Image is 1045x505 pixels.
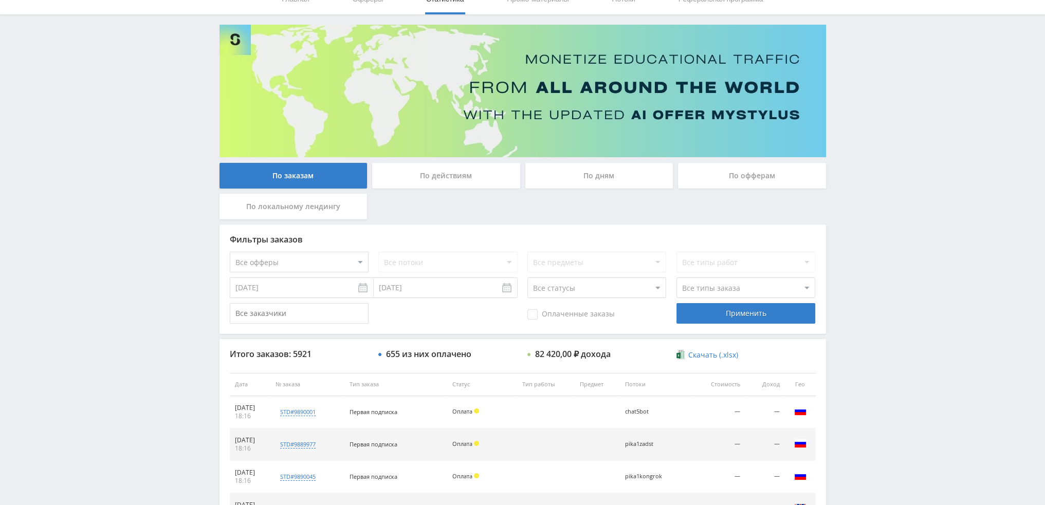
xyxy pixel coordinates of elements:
[386,349,471,359] div: 655 из них оплачено
[280,408,316,416] div: std#9890001
[280,473,316,481] div: std#9890045
[350,440,397,448] span: Первая подписка
[235,436,265,444] div: [DATE]
[525,163,673,189] div: По дням
[350,408,397,416] span: Первая подписка
[676,349,685,360] img: xlsx
[745,428,785,461] td: —
[785,373,816,396] th: Гео
[280,440,316,448] div: std#9889977
[474,441,479,446] span: Холд
[235,469,265,477] div: [DATE]
[794,470,806,482] img: rus.png
[447,373,517,396] th: Статус
[235,404,265,412] div: [DATE]
[474,408,479,414] span: Холд
[350,473,397,480] span: Первая подписка
[692,373,745,396] th: Стоимость
[230,373,270,396] th: Дата
[794,405,806,417] img: rus.png
[235,444,265,453] div: 18:16
[270,373,344,396] th: № заказа
[235,412,265,420] div: 18:16
[372,163,520,189] div: По действиям
[692,428,745,461] td: —
[452,407,472,415] span: Оплата
[574,373,620,396] th: Предмет
[230,349,369,359] div: Итого заказов: 5921
[219,163,368,189] div: По заказам
[692,461,745,493] td: —
[230,235,816,244] div: Фильтры заказов
[219,194,368,219] div: По локальному лендингу
[745,461,785,493] td: —
[344,373,447,396] th: Тип заказа
[676,350,738,360] a: Скачать (.xlsx)
[794,437,806,450] img: rus.png
[219,25,826,157] img: Banner
[452,440,472,447] span: Оплата
[474,473,479,478] span: Холд
[676,303,815,324] div: Применить
[527,309,615,320] span: Оплаченные заказы
[230,303,369,324] input: Все заказчики
[535,349,611,359] div: 82 420,00 ₽ дохода
[235,477,265,485] div: 18:16
[692,396,745,428] td: —
[620,373,692,396] th: Потоки
[625,408,671,415] div: chat5bot
[517,373,575,396] th: Тип работы
[452,472,472,480] span: Оплата
[625,473,671,480] div: pika1kongrok
[625,441,671,447] div: pika1zadst
[688,351,738,359] span: Скачать (.xlsx)
[745,373,785,396] th: Доход
[678,163,826,189] div: По офферам
[745,396,785,428] td: —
